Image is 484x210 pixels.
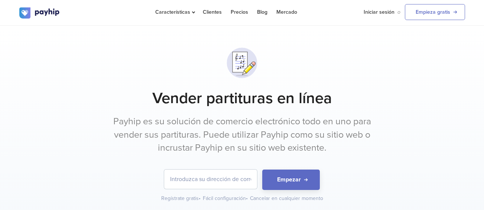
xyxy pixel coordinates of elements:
[19,89,465,108] h1: Vender partituras en línea
[164,170,257,189] input: Introduzca su dirección de correo electrónico
[103,115,381,155] p: Payhip es su solución de comercio electrónico todo en uno para vender sus partituras. Puede utili...
[19,7,60,19] img: logo.svg
[262,170,320,190] button: Empezar
[155,9,194,15] span: Características
[161,195,201,202] div: Regístrate gratis
[250,195,323,202] div: Cancelar en cualquier momento
[203,195,249,202] div: Fácil configuración
[199,195,201,201] span: •
[223,44,261,82] img: svg+xml;utf8,%3Csvg%20viewBox%3D%220%200%20100%20100%22%20xmlns%3D%22http%3A%2F%2Fwww.w3.org%2F20...
[405,4,465,20] a: Empieza gratis
[246,195,248,201] span: •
